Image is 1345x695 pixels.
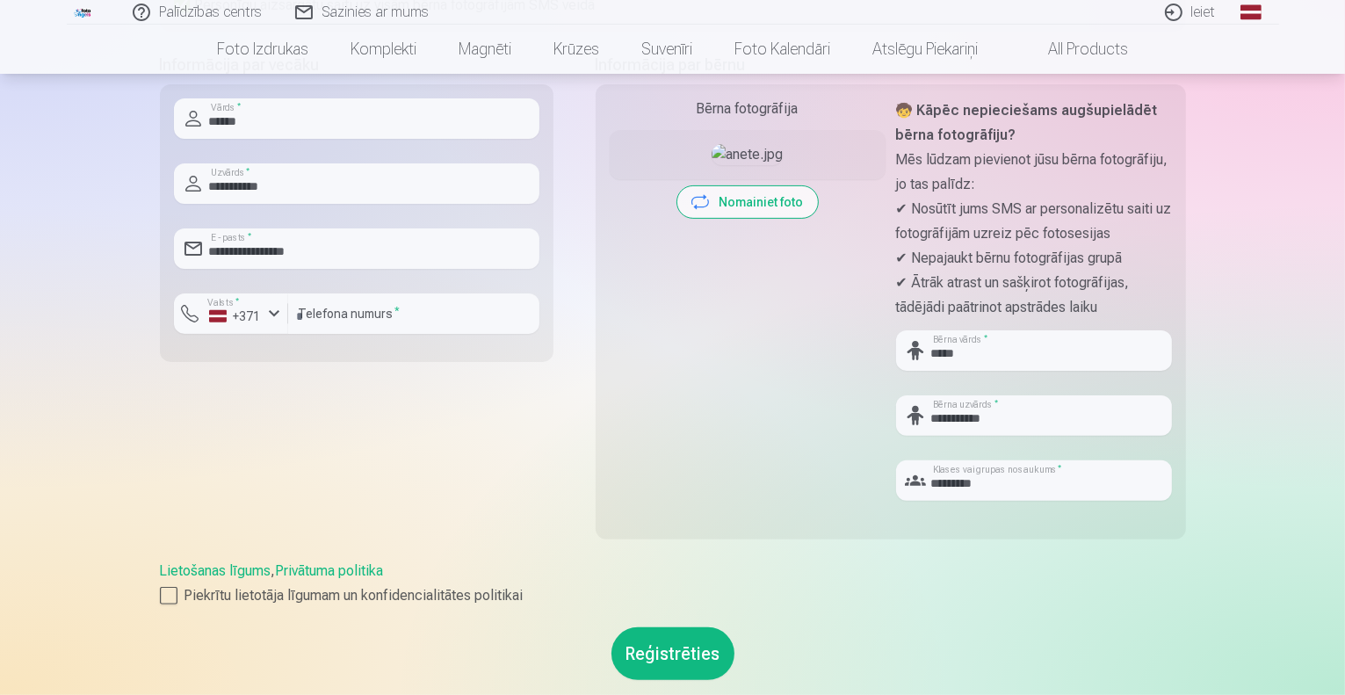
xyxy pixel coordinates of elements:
p: ✔ Ātrāk atrast un sašķirot fotogrāfijas, tādējādi paātrinot apstrādes laiku [896,271,1172,320]
label: Piekrītu lietotāja līgumam un konfidencialitātes politikai [160,585,1186,606]
a: Komplekti [329,25,437,74]
label: Valsts [202,296,245,309]
div: +371 [209,308,262,325]
a: Magnēti [437,25,532,74]
p: ✔ Nosūtīt jums SMS ar personalizētu saiti uz fotogrāfijām uzreiz pēc fotosesijas [896,197,1172,246]
a: Foto kalendāri [713,25,851,74]
button: Reģistrēties [611,627,734,680]
a: Atslēgu piekariņi [851,25,999,74]
img: anete.jpg [712,144,783,165]
strong: 🧒 Kāpēc nepieciešams augšupielādēt bērna fotogrāfiju? [896,102,1158,143]
p: ✔ Nepajaukt bērnu fotogrāfijas grupā [896,246,1172,271]
a: All products [999,25,1149,74]
div: Bērna fotogrāfija [610,98,886,119]
p: Mēs lūdzam pievienot jūsu bērna fotogrāfiju, jo tas palīdz: [896,148,1172,197]
a: Foto izdrukas [196,25,329,74]
button: Valsts*+371 [174,293,288,334]
img: /fa1 [74,7,93,18]
a: Lietošanas līgums [160,562,271,579]
div: , [160,561,1186,606]
a: Suvenīri [620,25,713,74]
a: Krūzes [532,25,620,74]
button: Nomainiet foto [677,186,818,218]
a: Privātuma politika [276,562,384,579]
